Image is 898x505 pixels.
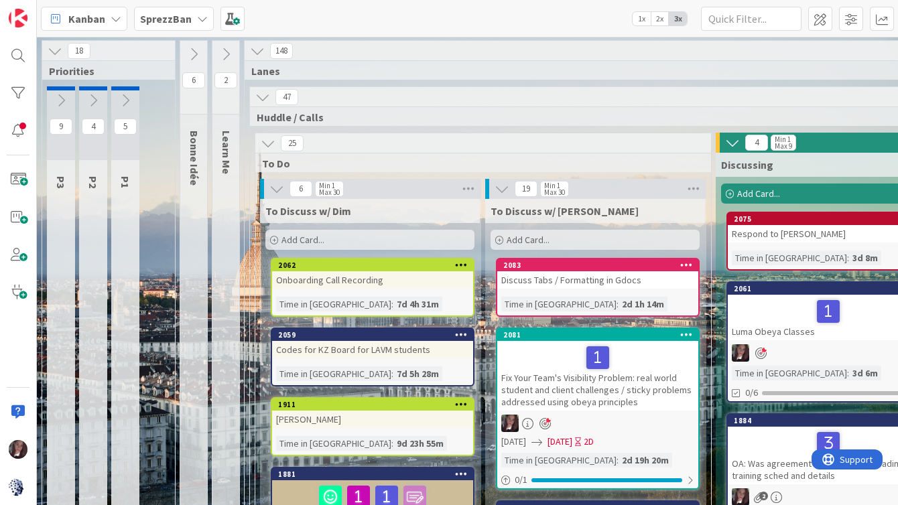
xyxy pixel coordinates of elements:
[276,297,391,311] div: Time in [GEOGRAPHIC_DATA]
[849,366,881,380] div: 3d 6m
[28,2,61,18] span: Support
[272,341,473,358] div: Codes for KZ Board for LAVM students
[214,72,237,88] span: 2
[847,366,849,380] span: :
[49,64,158,78] span: Priorities
[745,386,758,400] span: 0/6
[278,400,473,409] div: 1911
[503,261,698,270] div: 2083
[544,182,560,189] div: Min 1
[119,176,132,188] span: P1
[651,12,669,25] span: 2x
[281,135,304,151] span: 25
[619,453,672,467] div: 2d 19h 20m
[497,259,698,271] div: 2083
[507,234,550,246] span: Add Card...
[544,189,565,196] div: Max 30
[272,399,473,411] div: 1911
[732,344,749,362] img: TD
[617,453,619,467] span: :
[849,250,881,265] div: 3d 8m
[86,176,100,188] span: P2
[68,43,90,59] span: 18
[548,435,572,449] span: [DATE]
[276,366,391,381] div: Time in [GEOGRAPHIC_DATA]
[515,181,537,197] span: 19
[9,478,27,496] img: avatar
[619,297,667,311] div: 2d 1h 14m
[497,341,698,411] div: Fix Your Team's Visibility Problem: real world student and client challenges / sticky problems ad...
[503,330,698,340] div: 2081
[272,411,473,428] div: [PERSON_NAME]
[276,436,391,451] div: Time in [GEOGRAPHIC_DATA]
[265,204,351,218] span: To Discuss w/ Dim
[391,297,393,311] span: :
[290,181,312,197] span: 6
[275,89,298,105] span: 47
[272,271,473,289] div: Onboarding Call Recording
[847,250,849,265] span: :
[497,415,698,432] div: TD
[497,329,698,411] div: 2081Fix Your Team's Visibility Problem: real world student and client challenges / sticky problem...
[50,119,72,135] span: 9
[497,259,698,289] div: 2083Discuss Tabs / Formatting in Gdocs
[9,9,27,27] img: Visit kanbanzone.com
[515,473,527,487] span: 0 / 1
[633,12,651,25] span: 1x
[319,189,340,196] div: Max 30
[737,188,780,200] span: Add Card...
[270,43,293,59] span: 148
[391,366,393,381] span: :
[319,182,335,189] div: Min 1
[501,453,617,467] div: Time in [GEOGRAPHIC_DATA]
[140,12,192,25] b: SprezzBan
[701,7,801,31] input: Quick Filter...
[262,157,694,170] span: To Do
[68,11,105,27] span: Kanban
[9,440,27,459] img: TD
[732,366,847,380] div: Time in [GEOGRAPHIC_DATA]
[272,259,473,289] div: 2062Onboarding Call Recording
[745,135,768,151] span: 4
[393,436,447,451] div: 9d 23h 55m
[501,435,526,449] span: [DATE]
[220,131,233,174] span: Learn Me
[272,329,473,358] div: 2059Codes for KZ Board for LAVM students
[272,468,473,480] div: 1881
[732,250,847,265] div: Time in [GEOGRAPHIC_DATA]
[775,143,792,149] div: Max 9
[278,261,473,270] div: 2062
[617,297,619,311] span: :
[497,329,698,341] div: 2081
[272,329,473,341] div: 2059
[82,119,105,135] span: 4
[759,492,768,500] span: 2
[281,234,324,246] span: Add Card...
[721,158,773,171] span: Discussing
[497,472,698,488] div: 0/1
[391,436,393,451] span: :
[182,72,205,88] span: 6
[501,415,519,432] img: TD
[775,136,791,143] div: Min 1
[393,366,442,381] div: 7d 5h 28m
[54,176,68,188] span: P3
[188,131,201,186] span: Bonne Idée
[278,330,473,340] div: 2059
[497,271,698,289] div: Discuss Tabs / Formatting in Gdocs
[501,297,617,311] div: Time in [GEOGRAPHIC_DATA]
[114,119,137,135] span: 5
[393,297,442,311] div: 7d 4h 31m
[272,399,473,428] div: 1911[PERSON_NAME]
[278,470,473,479] div: 1881
[491,204,639,218] span: To Discuss w/ Jim
[669,12,687,25] span: 3x
[584,435,594,449] div: 2D
[272,259,473,271] div: 2062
